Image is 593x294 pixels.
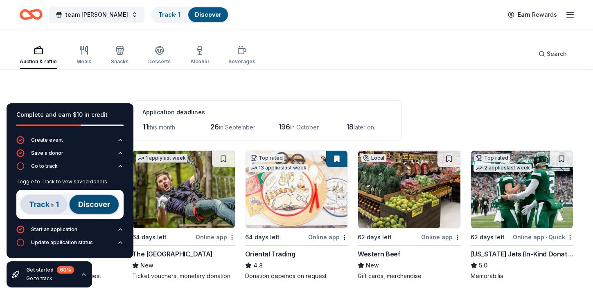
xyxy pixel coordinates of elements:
[249,154,284,162] div: Top rated
[245,150,348,280] a: Image for Oriental TradingTop rated13 applieslast week64 days leftOnline appOriental Trading4.8Do...
[245,249,295,259] div: Oriental Trading
[210,122,219,131] span: 26
[245,232,280,242] div: 64 days left
[361,154,386,162] div: Local
[16,162,124,175] button: Go to track
[148,124,175,131] span: this month
[219,124,255,131] span: in September
[148,42,171,69] button: Desserts
[195,11,221,18] a: Discover
[354,124,378,131] span: later on...
[16,149,124,162] button: Save a donor
[77,42,91,69] button: Meals
[142,107,391,117] div: Application deadlines
[290,124,319,131] span: in October
[471,151,573,228] img: Image for New York Jets (In-Kind Donation)
[358,272,460,280] div: Gift cards, merchandise
[479,261,487,270] span: 5.0
[20,58,57,65] div: Auction & raffle
[366,261,379,270] span: New
[31,239,93,246] div: Update application status
[26,275,74,282] div: Go to track
[190,58,209,65] div: Alcohol
[31,137,63,143] div: Create event
[503,7,562,22] a: Earn Rewards
[190,42,209,69] button: Alcohol
[16,110,124,120] div: Complete and earn $10 in credit
[358,232,392,242] div: 62 days left
[246,151,347,228] img: Image for Oriental Trading
[132,249,213,259] div: The [GEOGRAPHIC_DATA]
[16,136,124,149] button: Create event
[253,261,263,270] span: 4.8
[358,151,460,228] img: Image for Western Beef
[140,261,153,270] span: New
[16,190,124,219] img: Track
[547,49,567,59] span: Search
[31,163,58,169] div: Go to track
[31,150,63,156] div: Save a donor
[245,272,348,280] div: Donation depends on request
[31,226,77,233] div: Start an application
[111,42,129,69] button: Snacks
[346,122,354,131] span: 18
[474,154,510,162] div: Top rated
[20,5,43,24] a: Home
[308,232,348,242] div: Online app
[111,58,129,65] div: Snacks
[249,164,308,172] div: 13 applies last week
[132,150,235,280] a: Image for The Adventure Park1 applylast week64 days leftOnline appThe [GEOGRAPHIC_DATA]NewTicket ...
[148,58,171,65] div: Desserts
[136,154,187,163] div: 1 apply last week
[20,42,57,69] button: Auction & raffle
[16,238,124,252] button: Update application status
[49,7,144,23] button: team [PERSON_NAME]
[513,232,573,242] div: Online app Quick
[151,7,229,23] button: Track· 1Discover
[57,266,74,274] div: 60 %
[26,266,74,274] div: Get started
[532,46,573,62] button: Search
[132,232,167,242] div: 64 days left
[77,58,91,65] div: Meals
[16,178,124,185] div: Toggle to Track to vew saved donors.
[358,249,400,259] div: Western Beef
[471,232,505,242] div: 62 days left
[421,232,461,242] div: Online app
[471,272,573,280] div: Memorabilia
[142,122,148,131] span: 11
[196,232,235,242] div: Online app
[278,122,290,131] span: 196
[546,234,547,241] span: •
[16,225,124,238] button: Start an application
[65,10,128,20] span: team [PERSON_NAME]
[358,150,460,280] a: Image for Western BeefLocal62 days leftOnline appWestern BeefNewGift cards, merchandise
[158,11,180,18] a: Track· 1
[228,58,255,65] div: Beverages
[133,151,234,228] img: Image for The Adventure Park
[16,175,124,225] div: Go to track
[132,272,235,280] div: Ticket vouchers, monetary donation
[471,150,573,280] a: Image for New York Jets (In-Kind Donation)Top rated2 applieslast week62 days leftOnline app•Quick...
[474,164,532,172] div: 2 applies last week
[471,249,573,259] div: [US_STATE] Jets (In-Kind Donation)
[228,42,255,69] button: Beverages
